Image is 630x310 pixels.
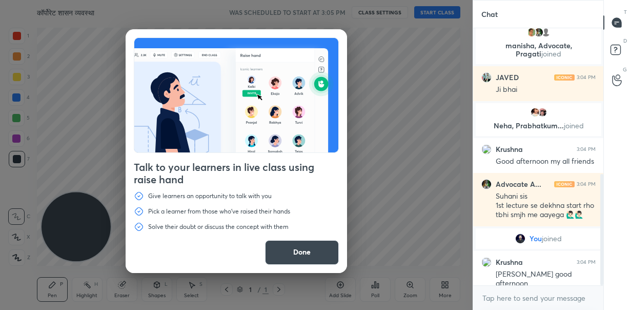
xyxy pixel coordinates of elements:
[540,27,551,37] img: default.png
[554,181,575,187] img: iconic-light.a09c19a4.png
[496,269,596,289] div: [PERSON_NAME] good afternoon
[577,146,596,152] div: 3:04 PM
[542,235,562,243] span: joined
[554,74,575,81] img: iconic-light.a09c19a4.png
[148,223,289,231] p: Solve their doubt or discuss the concept with them
[496,191,596,220] div: Suhani sis 1st lecture se dekhna start rho tbhi smjh me aayega 🙋🏻‍♂️🙋🏻‍♂️
[530,235,542,243] span: You
[623,37,627,45] p: D
[577,181,596,187] div: 3:04 PM
[624,8,627,16] p: T
[530,107,540,118] img: 90ffe113617b41d0be5a8131aec0a79a.jpg
[563,121,583,130] span: joined
[134,38,338,152] img: preRahAdop.42c3ea74.svg
[541,49,561,59] span: joined
[148,192,272,200] p: Give learners an opportunity to talk with you
[473,28,604,286] div: grid
[537,107,547,118] img: 3
[496,145,523,154] h6: Krushna
[134,161,339,186] h4: Talk to your learners in live class using raise hand
[496,73,519,82] h6: JAVED
[496,180,541,189] h6: Advocate A...
[481,144,492,154] img: 3
[577,74,596,81] div: 3:04 PM
[473,1,506,28] p: Chat
[482,42,595,58] p: manisha, Advocate, Pragati
[481,179,492,189] img: 7d53beb2b6274784b34418eb7cd6c706.jpg
[526,27,536,37] img: 80e92e571bdf44edbc43484606a28485.jpg
[496,85,596,95] div: Ji bhai
[265,240,339,265] button: Done
[481,257,492,267] img: 3
[623,66,627,73] p: G
[577,259,596,265] div: 3:04 PM
[496,157,596,167] div: Good afternoon my all friends
[515,234,525,244] img: f9ccca8c0f2a4140a925b53a1f6875b4.jpg
[496,258,523,267] h6: Krushna
[482,122,595,130] p: Neha, Prabhatkum...
[148,207,290,216] p: Pick a learner from those who've raised their hands
[481,72,492,83] img: d3becdec0278475f9c14a73be83cb8a6.jpg
[533,27,543,37] img: 7d53beb2b6274784b34418eb7cd6c706.jpg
